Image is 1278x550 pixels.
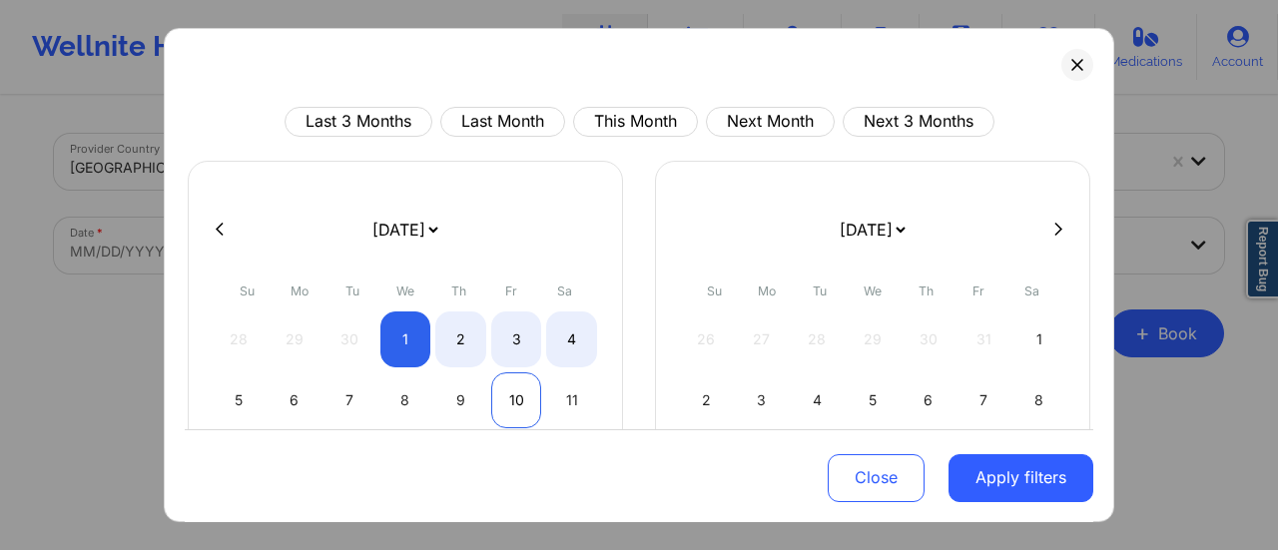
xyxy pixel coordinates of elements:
div: Thu Oct 02 2025 [435,311,486,367]
div: Fri Oct 03 2025 [491,311,542,367]
div: Sun Oct 05 2025 [214,372,265,428]
div: Sun Nov 02 2025 [681,372,732,428]
abbr: Wednesday [864,283,882,298]
div: Thu Oct 09 2025 [435,372,486,428]
div: Wed Oct 08 2025 [380,372,431,428]
abbr: Thursday [919,283,934,298]
abbr: Friday [505,283,517,298]
abbr: Friday [972,283,984,298]
abbr: Saturday [557,283,572,298]
div: Sat Nov 08 2025 [1013,372,1064,428]
div: Mon Nov 03 2025 [737,372,788,428]
abbr: Tuesday [813,283,827,298]
button: Next 3 Months [843,107,994,137]
div: Thu Nov 06 2025 [903,372,954,428]
div: Sat Oct 04 2025 [546,311,597,367]
button: This Month [573,107,698,137]
div: Wed Oct 01 2025 [380,311,431,367]
abbr: Sunday [240,283,255,298]
div: Mon Oct 06 2025 [270,372,320,428]
div: Sat Nov 01 2025 [1013,311,1064,367]
div: Fri Oct 10 2025 [491,372,542,428]
abbr: Sunday [707,283,722,298]
button: Next Month [706,107,835,137]
button: Close [828,453,925,501]
abbr: Saturday [1024,283,1039,298]
abbr: Monday [758,283,776,298]
div: Tue Nov 04 2025 [792,372,843,428]
abbr: Wednesday [396,283,414,298]
div: Tue Oct 07 2025 [324,372,375,428]
abbr: Thursday [451,283,466,298]
button: Last 3 Months [285,107,432,137]
button: Last Month [440,107,565,137]
abbr: Tuesday [345,283,359,298]
div: Fri Nov 07 2025 [958,372,1009,428]
abbr: Monday [291,283,309,298]
button: Apply filters [949,453,1093,501]
div: Sat Oct 11 2025 [546,372,597,428]
div: Wed Nov 05 2025 [848,372,899,428]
